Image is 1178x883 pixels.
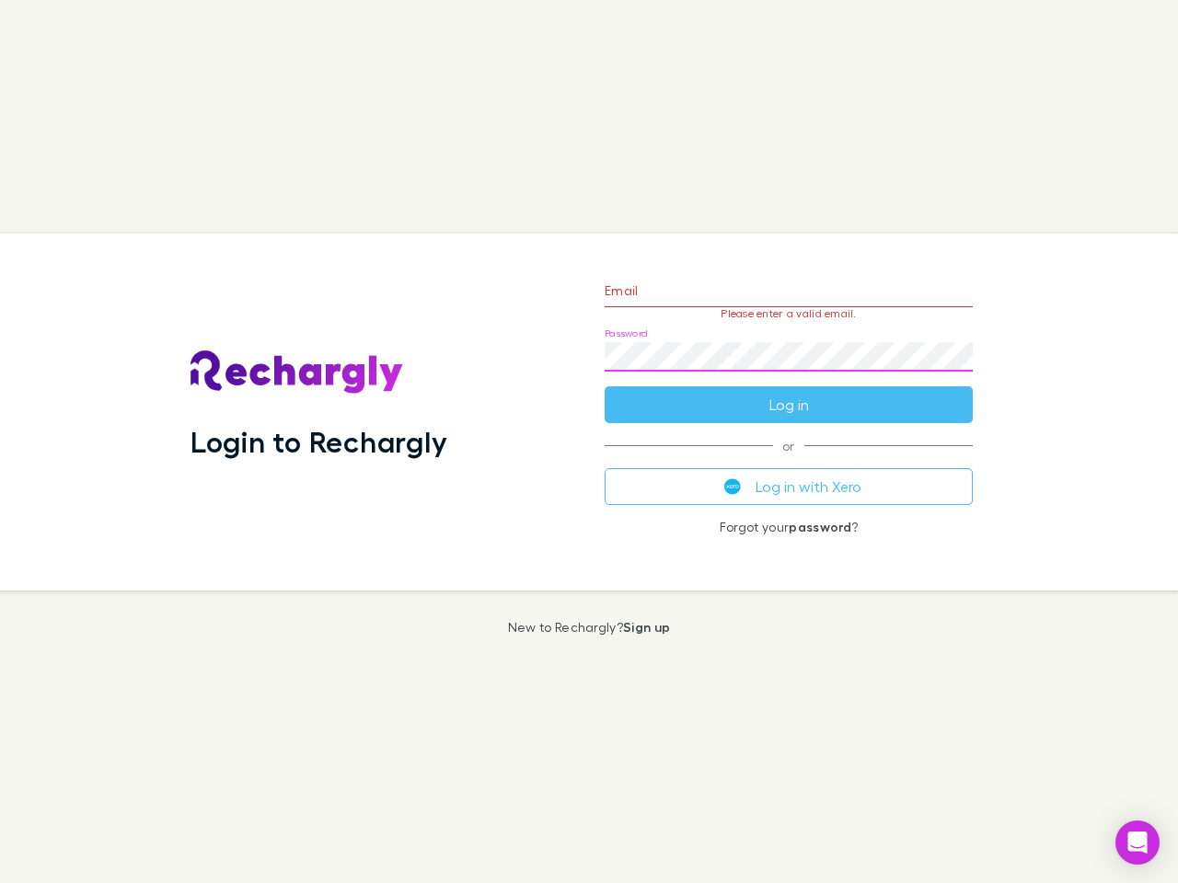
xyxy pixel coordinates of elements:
[191,350,404,395] img: Rechargly's Logo
[508,620,671,635] p: New to Rechargly?
[605,307,973,320] p: Please enter a valid email.
[605,445,973,446] span: or
[789,519,851,534] a: password
[724,478,741,495] img: Xero's logo
[605,386,973,423] button: Log in
[605,468,973,505] button: Log in with Xero
[191,424,447,459] h1: Login to Rechargly
[605,327,648,340] label: Password
[623,619,670,635] a: Sign up
[605,520,973,534] p: Forgot your ?
[1115,820,1160,865] div: Open Intercom Messenger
